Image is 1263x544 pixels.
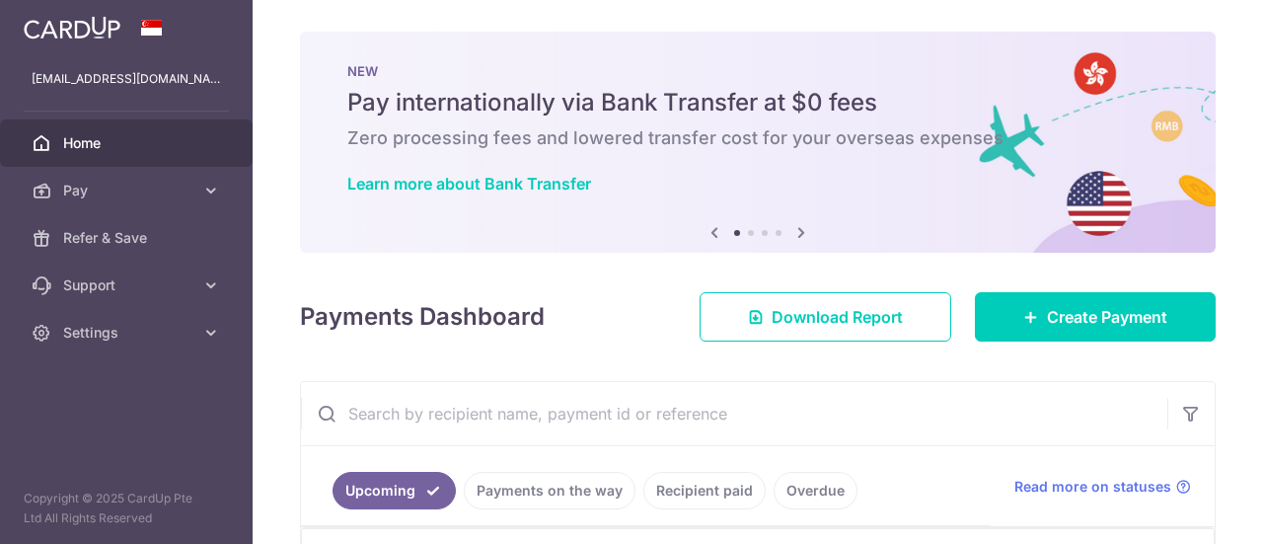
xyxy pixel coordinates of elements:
[1047,305,1167,329] span: Create Payment
[772,305,903,329] span: Download Report
[464,472,635,509] a: Payments on the way
[347,63,1168,79] p: NEW
[300,299,545,335] h4: Payments Dashboard
[643,472,766,509] a: Recipient paid
[1014,477,1171,497] span: Read more on statuses
[63,181,193,200] span: Pay
[347,174,591,194] a: Learn more about Bank Transfer
[24,16,120,39] img: CardUp
[1137,485,1243,534] iframe: Opens a widget where you can find more information
[63,228,193,248] span: Refer & Save
[333,472,456,509] a: Upcoming
[32,69,221,89] p: [EMAIL_ADDRESS][DOMAIN_NAME]
[301,382,1167,445] input: Search by recipient name, payment id or reference
[63,133,193,153] span: Home
[700,292,951,342] a: Download Report
[975,292,1216,342] a: Create Payment
[347,87,1168,118] h5: Pay internationally via Bank Transfer at $0 fees
[300,32,1216,253] img: Bank transfer banner
[347,126,1168,150] h6: Zero processing fees and lowered transfer cost for your overseas expenses
[1014,477,1191,497] a: Read more on statuses
[63,275,193,295] span: Support
[774,472,857,509] a: Overdue
[63,323,193,343] span: Settings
